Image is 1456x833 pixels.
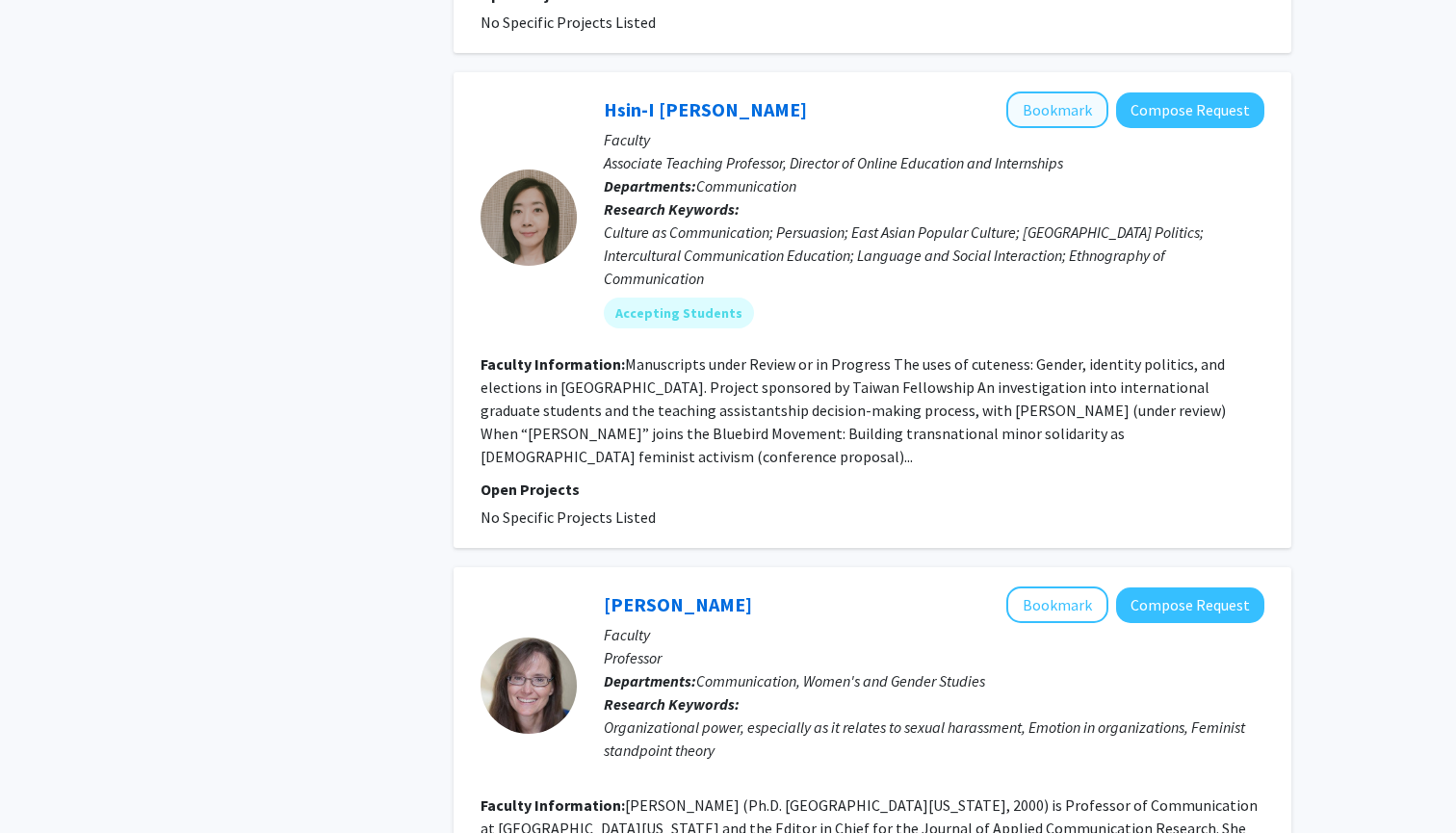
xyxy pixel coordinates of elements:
[696,671,985,690] span: Communication, Women's and Gender Studies
[604,298,754,328] mat-chip: Accepting Students
[696,176,796,195] span: Communication
[604,199,740,219] b: Research Keywords:
[481,795,625,815] b: Faculty Information:
[481,508,656,527] span: No Specific Projects Listed
[481,13,656,32] span: No Specific Projects Listed
[14,746,82,819] iframe: Chat
[1006,91,1108,128] button: Add Hsin-I Sydney Yueh to Bookmarks
[604,592,752,616] a: [PERSON_NAME]
[481,354,1226,466] fg-read-more: Manuscripts under Review or in Progress The uses of cuteness: Gender, identity politics, and elec...
[481,478,1264,501] p: Open Projects
[604,97,807,121] a: Hsin-I [PERSON_NAME]
[604,128,1264,151] p: Faculty
[604,716,1264,762] div: Organizational power, especially as it relates to sexual harassment, Emotion in organizations, Fe...
[604,176,696,195] b: Departments:
[604,646,1264,669] p: Professor
[1116,587,1264,623] button: Compose Request to Debbie Dougherty
[604,623,1264,646] p: Faculty
[604,671,696,690] b: Departments:
[481,354,625,374] b: Faculty Information:
[604,151,1264,174] p: Associate Teaching Professor, Director of Online Education and Internships
[604,221,1264,290] div: Culture as Communication; Persuasion; East Asian Popular Culture; [GEOGRAPHIC_DATA] Politics; Int...
[604,694,740,714] b: Research Keywords:
[1006,586,1108,623] button: Add Debbie Dougherty to Bookmarks
[1116,92,1264,128] button: Compose Request to Hsin-I Sydney Yueh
